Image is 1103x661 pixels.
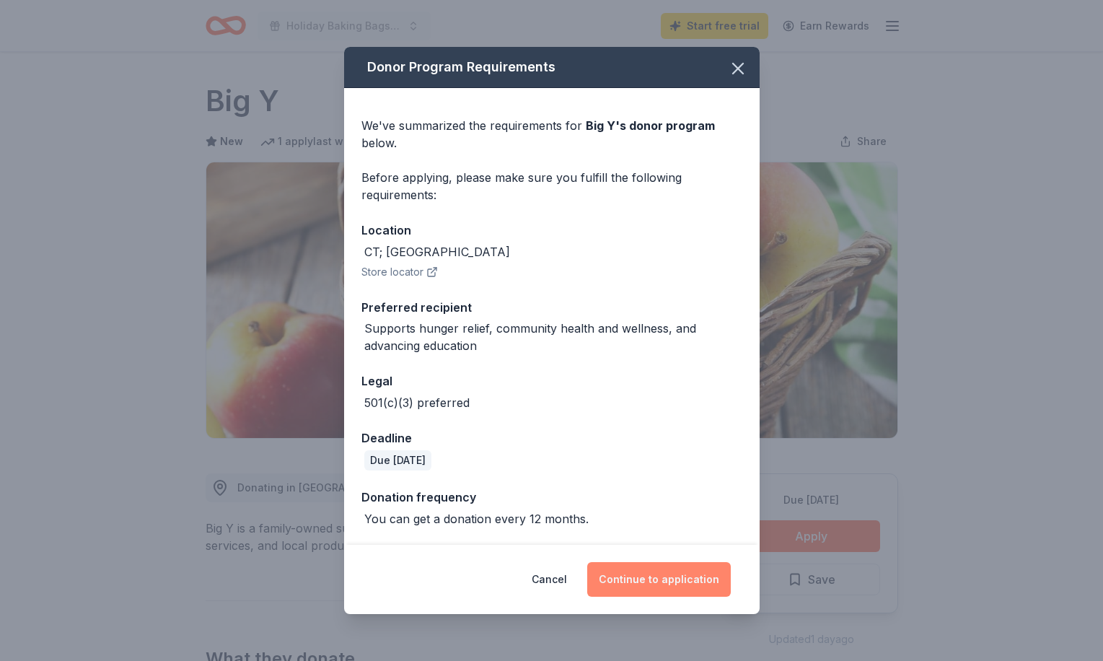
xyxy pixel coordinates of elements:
[361,488,742,507] div: Donation frequency
[364,320,742,354] div: Supports hunger relief, community health and wellness, and advancing education
[364,450,431,470] div: Due [DATE]
[364,510,589,528] div: You can get a donation every 12 months.
[361,298,742,317] div: Preferred recipient
[361,169,742,203] div: Before applying, please make sure you fulfill the following requirements:
[587,562,731,597] button: Continue to application
[364,394,470,411] div: 501(c)(3) preferred
[586,118,715,133] span: Big Y 's donor program
[364,243,510,261] div: CT; [GEOGRAPHIC_DATA]
[361,372,742,390] div: Legal
[361,117,742,152] div: We've summarized the requirements for below.
[361,263,438,281] button: Store locator
[344,47,760,88] div: Donor Program Requirements
[361,221,742,240] div: Location
[361,429,742,447] div: Deadline
[532,562,567,597] button: Cancel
